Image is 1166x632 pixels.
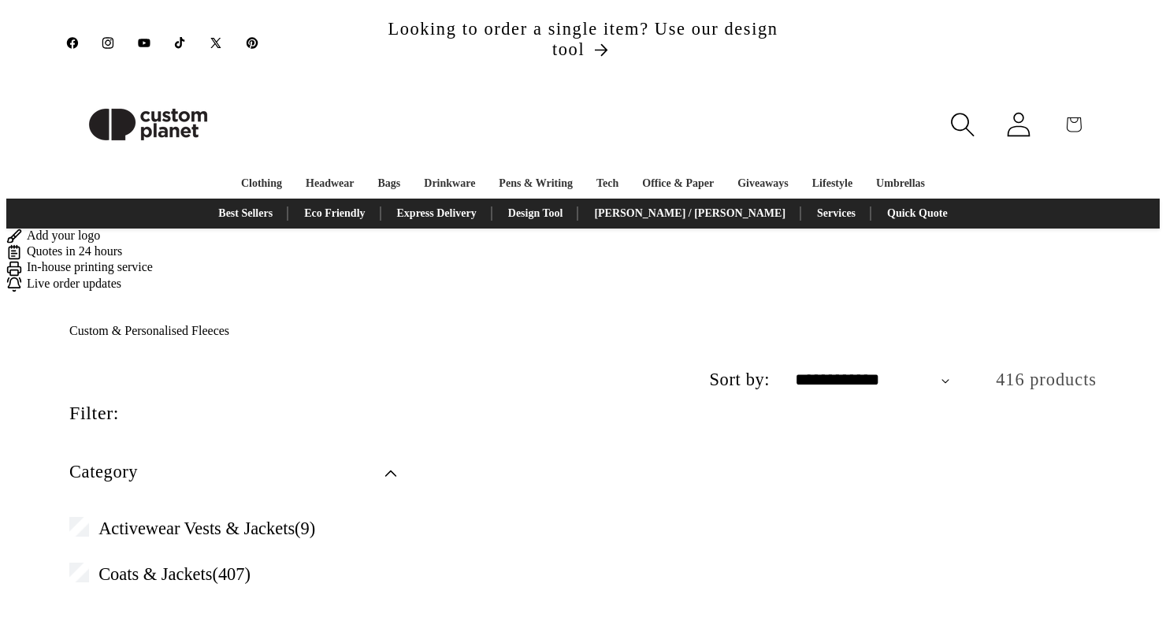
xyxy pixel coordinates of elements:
[98,564,251,585] span: (407)
[586,203,793,224] a: [PERSON_NAME] / [PERSON_NAME]
[69,462,138,481] span: Category
[98,519,315,539] span: (9)
[69,324,1097,338] h1: Custom & Personalised Fleeces
[6,229,1160,244] div: Add your logo
[876,173,925,194] a: Umbrellas
[306,173,354,194] a: Headwear
[737,173,789,194] a: Giveaways
[596,173,618,194] a: Tech
[6,277,22,292] img: Order updates
[809,203,863,224] a: Services
[6,261,22,277] img: In-house printing
[710,370,771,389] label: Sort by:
[377,173,400,194] a: Bags
[879,203,956,224] a: Quick Quote
[642,173,714,194] a: Office & Paper
[98,519,295,538] span: Activewear Vests & Jackets
[6,260,1160,276] div: In-house printing service
[69,89,227,160] img: Custom Planet
[6,277,1160,292] div: Live order updates
[812,173,852,194] a: Lifestyle
[241,173,282,194] a: Clothing
[996,370,1097,389] span: 416 products
[6,244,1160,260] div: Quotes in 24 hours
[60,80,236,169] a: Custom Planet
[210,203,280,224] a: Best Sellers
[98,564,212,584] span: Coats & Jackets
[377,6,789,80] a: Looking to order a single item? Use our design tool
[500,203,571,224] a: Design Tool
[377,6,789,80] div: Announcement
[935,97,990,152] summary: Search
[388,19,778,59] span: Looking to order a single item? Use our design tool
[69,443,397,501] summary: Category (0 selected)
[424,173,475,194] a: Drinkware
[296,203,373,224] a: Eco Friendly
[389,203,485,224] a: Express Delivery
[499,173,573,194] a: Pens & Writing
[6,244,22,260] img: Order Updates Icon
[69,403,119,424] h2: Filter:
[6,229,22,244] img: Brush Icon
